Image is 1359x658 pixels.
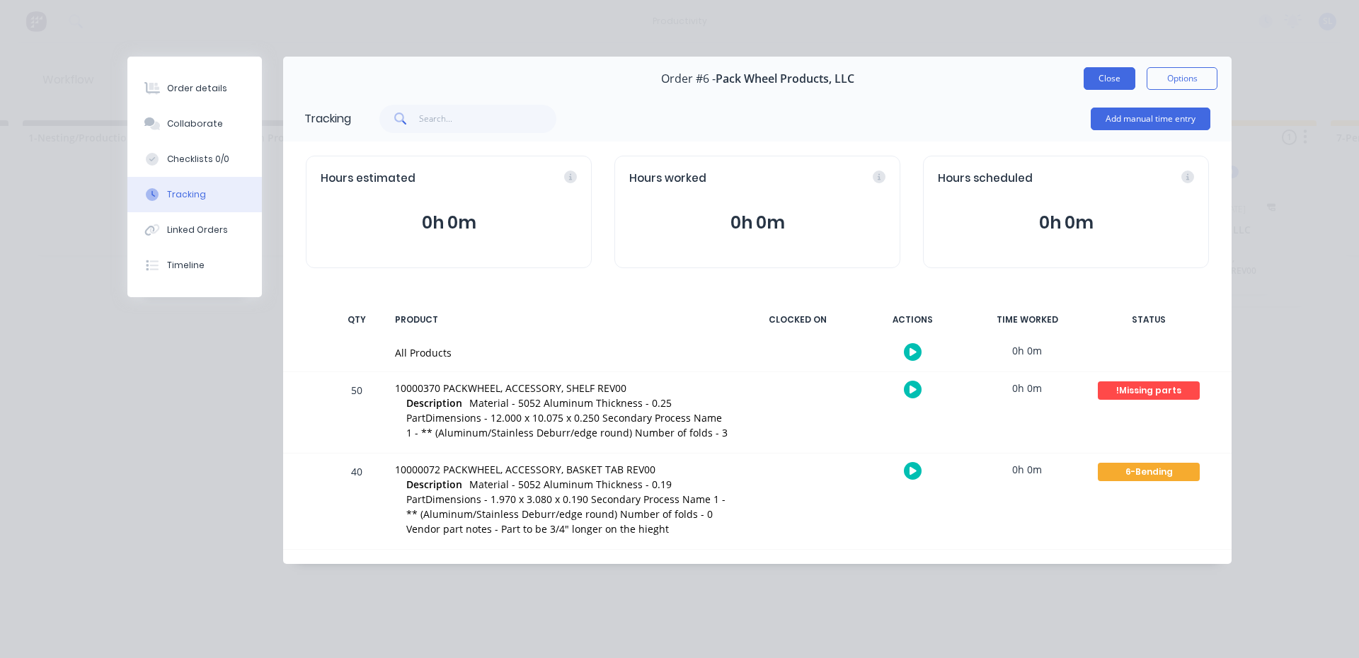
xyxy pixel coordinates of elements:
[745,305,851,335] div: CLOCKED ON
[304,110,351,127] div: Tracking
[127,142,262,177] button: Checklists 0/0
[127,177,262,212] button: Tracking
[321,171,415,187] span: Hours estimated
[336,374,378,453] div: 50
[1147,67,1217,90] button: Options
[974,372,1080,404] div: 0h 0m
[167,188,206,201] div: Tracking
[1097,462,1200,482] button: 6-Bending
[938,209,1194,236] button: 0h 0m
[419,105,557,133] input: Search...
[1098,463,1200,481] div: 6-Bending
[127,212,262,248] button: Linked Orders
[167,153,229,166] div: Checklists 0/0
[629,209,885,236] button: 0h 0m
[167,224,228,236] div: Linked Orders
[395,381,728,396] div: 10000370 PACKWHEEL, ACCESSORY, SHELF REV00
[974,305,1080,335] div: TIME WORKED
[127,248,262,283] button: Timeline
[716,72,854,86] span: Pack Wheel Products, LLC
[395,462,728,477] div: 10000072 PACKWHEEL, ACCESSORY, BASKET TAB REV00
[859,305,965,335] div: ACTIONS
[127,71,262,106] button: Order details
[167,82,227,95] div: Order details
[974,454,1080,485] div: 0h 0m
[406,478,726,536] span: Material - 5052 Aluminum Thickness - 0.19 PartDimensions - 1.970 x 3.080 x 0.190 Secondary Proces...
[386,305,736,335] div: PRODUCT
[167,117,223,130] div: Collaborate
[1089,305,1209,335] div: STATUS
[167,259,205,272] div: Timeline
[1084,67,1135,90] button: Close
[938,171,1033,187] span: Hours scheduled
[336,456,378,549] div: 40
[661,72,716,86] span: Order #6 -
[336,305,378,335] div: QTY
[406,477,462,492] span: Description
[406,396,728,439] span: Material - 5052 Aluminum Thickness - 0.25 PartDimensions - 12.000 x 10.075 x 0.250 Secondary Proc...
[395,345,728,360] div: All Products
[1098,381,1200,400] div: !Missing parts
[1091,108,1210,130] button: Add manual time entry
[406,396,462,410] span: Description
[629,171,706,187] span: Hours worked
[127,106,262,142] button: Collaborate
[974,335,1080,366] div: 0h 0m
[321,209,577,236] button: 0h 0m
[1097,381,1200,400] button: !Missing parts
